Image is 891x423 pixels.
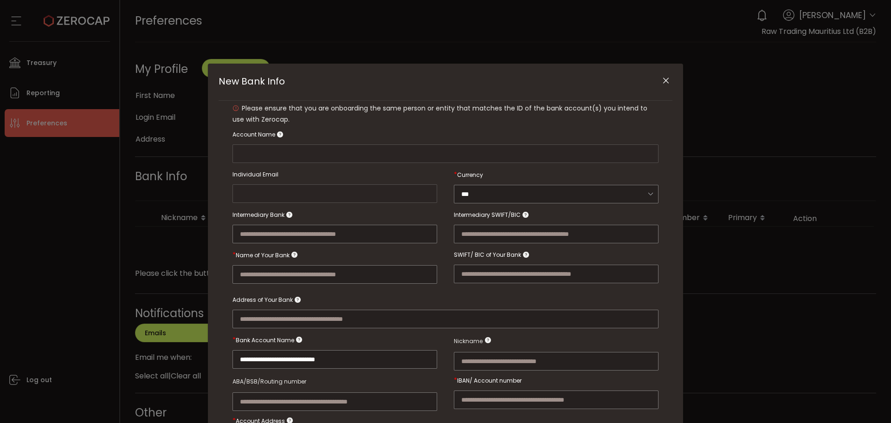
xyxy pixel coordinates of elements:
[232,377,306,385] span: ABA/BSB/Routing number
[454,336,483,347] span: Nickname
[232,104,647,124] span: Please ensure that you are onboarding the same person or entity that matches the ID of the bank a...
[658,73,674,89] button: Close
[219,75,285,88] span: New Bank Info
[845,378,891,423] iframe: Chat Widget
